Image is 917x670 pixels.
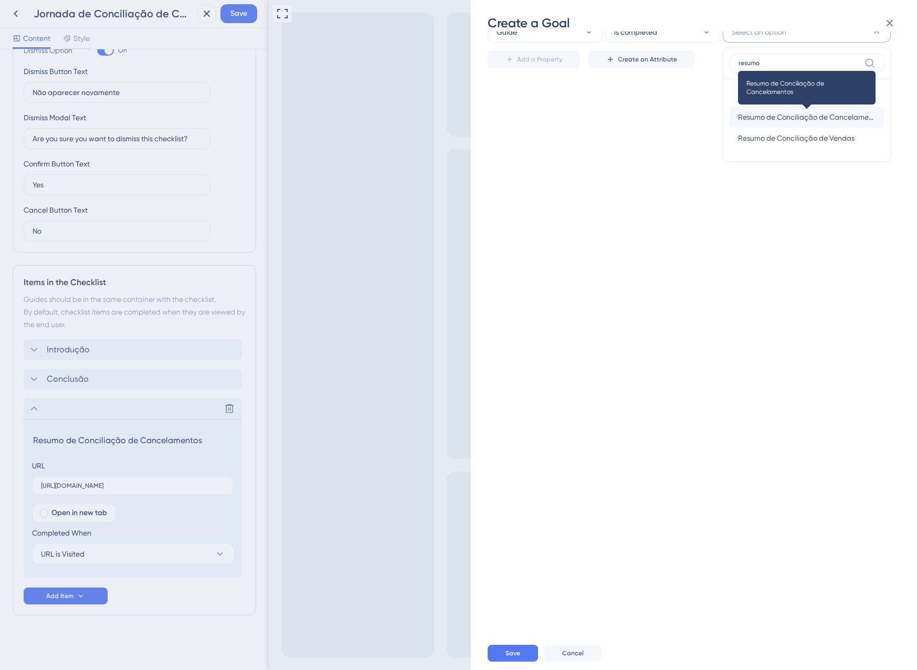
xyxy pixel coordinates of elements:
[588,51,695,68] button: Create an Attribute
[730,128,884,149] button: Resumo de Conciliação de Vendas
[488,15,902,32] div: Create a Goal
[746,79,867,96] span: Resumo de Conciliação de Cancelamentos
[594,572,629,581] span: Live Preview
[723,22,891,43] button: Select an option
[629,592,637,600] div: 2
[739,59,860,67] input: Search...
[730,86,884,107] button: Resumo de Conciliação de Vendas (red)
[544,645,602,662] button: Cancel
[612,591,638,617] div: Open Checklist, remaining modules: 2
[497,26,517,38] span: Guide
[488,22,603,43] button: Guide
[618,55,677,64] span: Create an Attribute
[732,26,786,38] span: Select an option
[488,51,580,68] button: Add a Property
[505,649,520,657] span: Save
[488,645,538,662] button: Save
[562,649,584,657] span: Cancel
[738,132,855,144] span: Resumo de Conciliação de Vendas
[605,22,721,43] button: is completed
[614,26,657,38] span: is completed
[738,111,876,123] span: Resumo de Conciliação de Cancelamentos
[517,55,562,64] span: Add a Property
[730,107,884,128] button: Resumo de Conciliação de CancelamentosResumo de Conciliação de Cancelamentos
